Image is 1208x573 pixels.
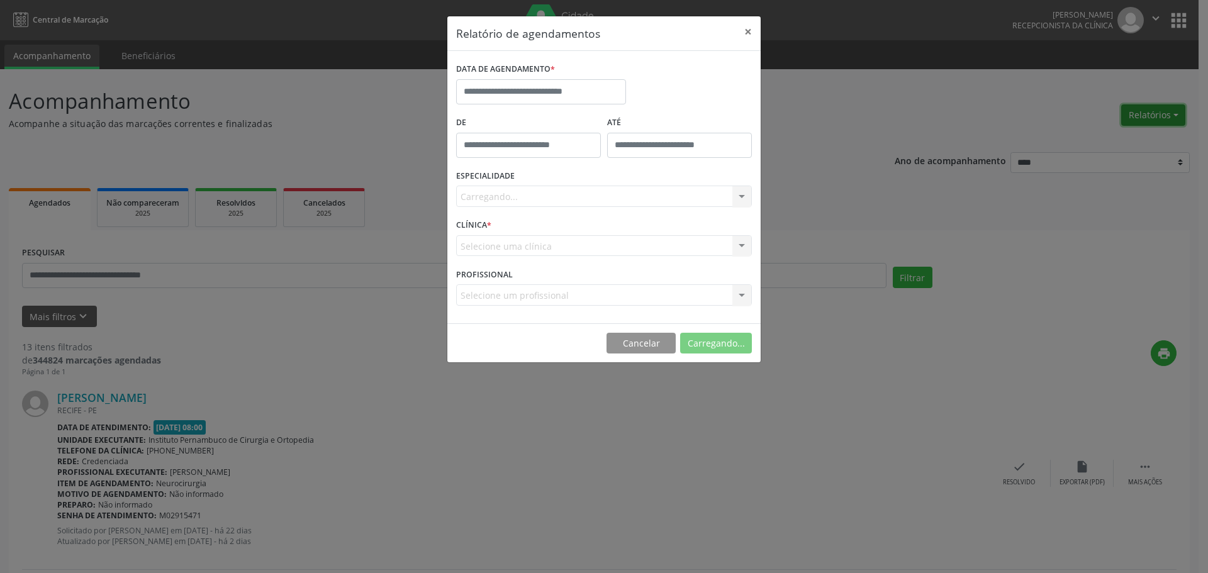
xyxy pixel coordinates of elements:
[680,333,752,354] button: Carregando...
[456,216,491,235] label: CLÍNICA
[456,167,515,186] label: ESPECIALIDADE
[607,113,752,133] label: ATÉ
[607,333,676,354] button: Cancelar
[456,25,600,42] h5: Relatório de agendamentos
[456,265,513,284] label: PROFISSIONAL
[456,60,555,79] label: DATA DE AGENDAMENTO
[735,16,761,47] button: Close
[456,113,601,133] label: De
